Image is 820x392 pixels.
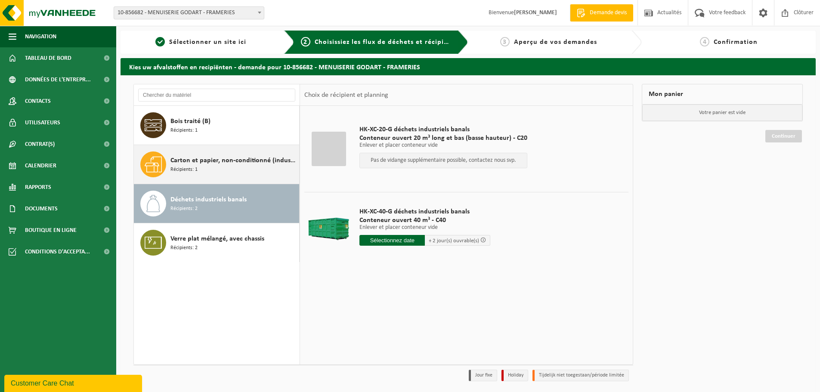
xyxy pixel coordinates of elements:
[170,155,297,166] span: Carton et papier, non-conditionné (industriel)
[700,37,709,46] span: 4
[170,244,198,252] span: Récipients: 2
[170,127,198,135] span: Récipients: 1
[359,235,425,246] input: Sélectionnez date
[25,133,55,155] span: Contrat(s)
[25,69,91,90] span: Données de l'entrepr...
[114,6,264,19] span: 10-856682 - MENUISERIE GODART - FRAMERIES
[134,184,300,223] button: Déchets industriels banals Récipients: 2
[364,157,523,164] p: Pas de vidange supplémentaire possible, contactez nous svp.
[25,176,51,198] span: Rapports
[169,39,246,46] span: Sélectionner un site ici
[500,37,510,46] span: 3
[501,370,528,381] li: Holiday
[359,125,527,134] span: HK-XC-20-G déchets industriels banals
[765,130,802,142] a: Continuer
[138,89,295,102] input: Chercher du matériel
[170,205,198,213] span: Récipients: 2
[429,238,479,244] span: + 2 jour(s) ouvrable(s)
[170,166,198,174] span: Récipients: 1
[4,373,144,392] iframe: chat widget
[300,84,393,106] div: Choix de récipient et planning
[315,39,458,46] span: Choisissiez les flux de déchets et récipients
[25,47,71,69] span: Tableau de bord
[170,194,247,205] span: Déchets industriels banals
[134,106,300,145] button: Bois traité (B) Récipients: 1
[642,105,802,121] p: Votre panier est vide
[25,90,51,112] span: Contacts
[642,84,803,105] div: Mon panier
[134,145,300,184] button: Carton et papier, non-conditionné (industriel) Récipients: 1
[25,198,58,219] span: Documents
[359,207,490,216] span: HK-XC-40-G déchets industriels banals
[125,37,277,47] a: 1Sélectionner un site ici
[514,39,597,46] span: Aperçu de vos demandes
[532,370,629,381] li: Tijdelijk niet toegestaan/période limitée
[359,142,527,148] p: Enlever et placer conteneur vide
[570,4,633,22] a: Demande devis
[25,241,90,262] span: Conditions d'accepta...
[714,39,758,46] span: Confirmation
[114,7,264,19] span: 10-856682 - MENUISERIE GODART - FRAMERIES
[588,9,629,17] span: Demande devis
[359,134,527,142] span: Conteneur ouvert 20 m³ long et bas (basse hauteur) - C20
[25,112,60,133] span: Utilisateurs
[359,225,490,231] p: Enlever et placer conteneur vide
[134,223,300,262] button: Verre plat mélangé, avec chassis Récipients: 2
[155,37,165,46] span: 1
[170,234,264,244] span: Verre plat mélangé, avec chassis
[25,26,56,47] span: Navigation
[359,216,490,225] span: Conteneur ouvert 40 m³ - C40
[25,219,77,241] span: Boutique en ligne
[469,370,497,381] li: Jour fixe
[301,37,310,46] span: 2
[121,58,816,75] h2: Kies uw afvalstoffen en recipiënten - demande pour 10-856682 - MENUISERIE GODART - FRAMERIES
[170,116,210,127] span: Bois traité (B)
[25,155,56,176] span: Calendrier
[514,9,557,16] strong: [PERSON_NAME]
